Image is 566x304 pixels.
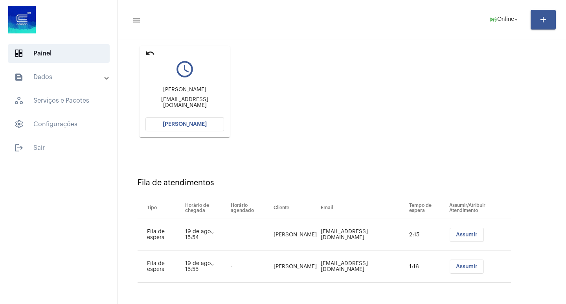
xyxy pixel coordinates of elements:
[183,219,229,251] td: 19 de ago., 15:54
[8,44,110,63] span: Painel
[497,17,514,22] span: Online
[407,197,447,219] th: Tempo de espera
[163,122,207,127] span: [PERSON_NAME]
[14,120,24,129] span: sidenav icon
[183,251,229,283] td: 19 de ago., 15:55
[8,91,110,110] span: Serviços e Pacotes
[450,228,484,242] button: Assumir
[145,117,224,131] button: [PERSON_NAME]
[14,143,24,153] mat-icon: sidenav icon
[138,251,183,283] td: Fila de espera
[145,59,224,79] mat-icon: query_builder
[447,197,511,219] th: Assumir/Atribuir Atendimento
[145,87,224,93] div: [PERSON_NAME]
[138,219,183,251] td: Fila de espera
[513,16,520,23] mat-icon: arrow_drop_down
[132,15,140,25] mat-icon: sidenav icon
[272,251,319,283] td: [PERSON_NAME]
[8,138,110,157] span: Sair
[145,48,155,58] mat-icon: undo
[14,72,24,82] mat-icon: sidenav icon
[14,96,24,105] span: sidenav icon
[8,115,110,134] span: Configurações
[131,65,170,74] div: Devolver para fila
[319,197,407,219] th: Email
[145,97,224,109] div: [EMAIL_ADDRESS][DOMAIN_NAME]
[5,68,118,87] mat-expansion-panel-header: sidenav iconDados
[407,219,447,251] td: 2:15
[14,72,105,82] mat-panel-title: Dados
[272,197,319,219] th: Cliente
[229,219,272,251] td: -
[538,15,548,24] mat-icon: add
[407,251,447,283] td: 1:16
[183,197,229,219] th: Horário de chegada
[14,49,24,58] span: sidenav icon
[229,197,272,219] th: Horário agendado
[319,219,407,251] td: [EMAIL_ADDRESS][DOMAIN_NAME]
[319,251,407,283] td: [EMAIL_ADDRESS][DOMAIN_NAME]
[449,260,511,274] mat-chip-list: selection
[138,179,546,187] div: Fila de atendimentos
[272,219,319,251] td: [PERSON_NAME]
[6,4,38,35] img: d4669ae0-8c07-2337-4f67-34b0df7f5ae4.jpeg
[229,251,272,283] td: -
[489,16,497,24] mat-icon: online_prediction
[456,232,478,238] span: Assumir
[450,260,484,274] button: Assumir
[485,12,524,28] button: Online
[449,228,511,242] mat-chip-list: selection
[138,197,183,219] th: Tipo
[456,264,478,269] span: Assumir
